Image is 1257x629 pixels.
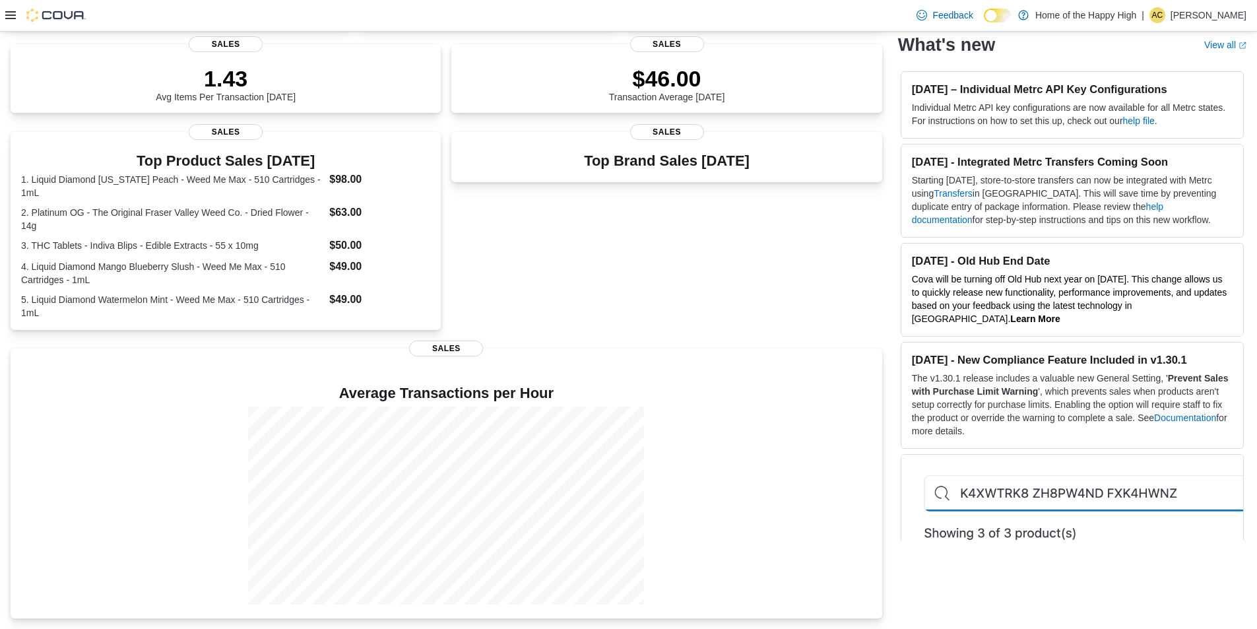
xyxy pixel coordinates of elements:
[21,173,324,199] dt: 1. Liquid Diamond [US_STATE] Peach - Weed Me Max - 510 Cartridges - 1mL
[1204,40,1246,50] a: View allExternal link
[1142,7,1144,23] p: |
[329,172,430,187] dd: $98.00
[189,124,263,140] span: Sales
[912,174,1233,226] p: Starting [DATE], store-to-store transfers can now be integrated with Metrc using in [GEOGRAPHIC_D...
[630,36,704,52] span: Sales
[932,9,973,22] span: Feedback
[1239,42,1246,50] svg: External link
[1123,116,1155,126] a: help file
[21,385,872,401] h4: Average Transactions per Hour
[911,2,978,28] a: Feedback
[21,239,324,252] dt: 3. THC Tablets - Indiva Blips - Edible Extracts - 55 x 10mg
[912,83,1233,96] h3: [DATE] – Individual Metrc API Key Configurations
[21,206,324,232] dt: 2. Platinum OG - The Original Fraser Valley Weed Co. - Dried Flower - 14g
[26,9,86,22] img: Cova
[584,153,750,169] h3: Top Brand Sales [DATE]
[912,155,1233,168] h3: [DATE] - Integrated Metrc Transfers Coming Soon
[329,238,430,253] dd: $50.00
[1149,7,1165,23] div: Allan Cawthorne
[21,293,324,319] dt: 5. Liquid Diamond Watermelon Mint - Weed Me Max - 510 Cartridges - 1mL
[329,292,430,308] dd: $49.00
[1154,413,1216,423] a: Documentation
[156,65,296,102] div: Avg Items Per Transaction [DATE]
[898,34,995,55] h2: What's new
[21,153,430,169] h3: Top Product Sales [DATE]
[156,65,296,92] p: 1.43
[609,65,725,102] div: Transaction Average [DATE]
[609,65,725,92] p: $46.00
[1152,7,1163,23] span: AC
[912,101,1233,127] p: Individual Metrc API key configurations are now available for all Metrc states. For instructions ...
[934,188,973,199] a: Transfers
[1010,314,1060,324] a: Learn More
[1035,7,1136,23] p: Home of the Happy High
[329,259,430,275] dd: $49.00
[21,260,324,286] dt: 4. Liquid Diamond Mango Blueberry Slush - Weed Me Max - 510 Cartridges - 1mL
[912,353,1233,366] h3: [DATE] - New Compliance Feature Included in v1.30.1
[409,341,483,356] span: Sales
[630,124,704,140] span: Sales
[912,254,1233,267] h3: [DATE] - Old Hub End Date
[1171,7,1246,23] p: [PERSON_NAME]
[329,205,430,220] dd: $63.00
[189,36,263,52] span: Sales
[984,9,1012,22] input: Dark Mode
[912,372,1233,438] p: The v1.30.1 release includes a valuable new General Setting, ' ', which prevents sales when produ...
[912,274,1227,324] span: Cova will be turning off Old Hub next year on [DATE]. This change allows us to quickly release ne...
